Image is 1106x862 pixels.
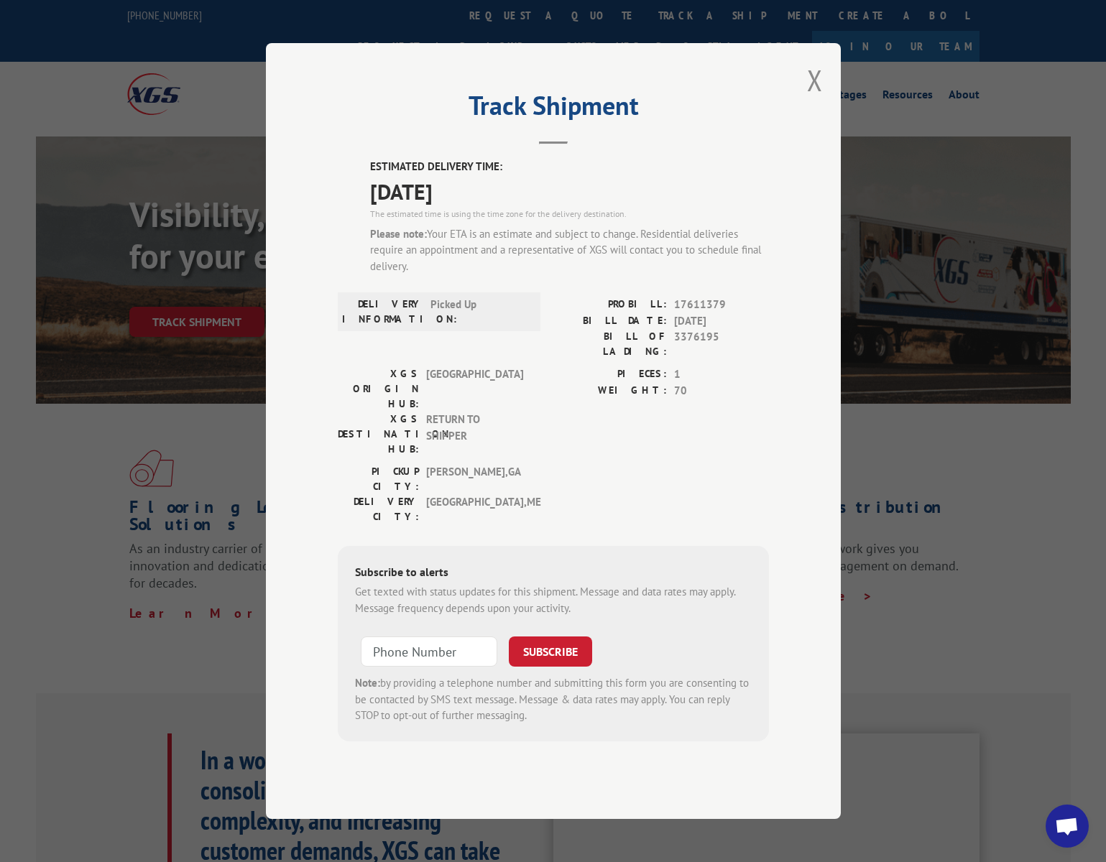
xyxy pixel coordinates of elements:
span: 1 [674,366,769,383]
label: DELIVERY CITY: [338,494,419,524]
label: PICKUP CITY: [338,464,419,494]
div: Open chat [1046,805,1089,848]
button: SUBSCRIBE [509,636,592,667]
label: XGS DESTINATION HUB: [338,412,419,457]
label: ESTIMATED DELIVERY TIME: [370,159,769,175]
span: RETURN TO SHIPPER [426,412,523,457]
span: [DATE] [370,175,769,208]
div: The estimated time is using the time zone for the delivery destination. [370,208,769,221]
label: PIECES: [553,366,667,383]
span: [GEOGRAPHIC_DATA] , ME [426,494,523,524]
span: 17611379 [674,297,769,313]
label: PROBILL: [553,297,667,313]
strong: Please note: [370,227,427,241]
input: Phone Number [361,636,497,667]
span: Picked Up [430,297,527,327]
div: Your ETA is an estimate and subject to change. Residential deliveries require an appointment and ... [370,226,769,275]
label: BILL DATE: [553,313,667,330]
strong: Note: [355,676,380,690]
label: XGS ORIGIN HUB: [338,366,419,412]
div: Subscribe to alerts [355,563,752,584]
div: by providing a telephone number and submitting this form you are consenting to be contacted by SM... [355,675,752,724]
span: 3376195 [674,329,769,359]
div: Get texted with status updates for this shipment. Message and data rates may apply. Message frequ... [355,584,752,616]
label: WEIGHT: [553,383,667,399]
h2: Track Shipment [338,96,769,123]
span: [PERSON_NAME] , GA [426,464,523,494]
button: Close modal [807,61,823,99]
label: DELIVERY INFORMATION: [342,297,423,327]
span: [DATE] [674,313,769,330]
label: BILL OF LADING: [553,329,667,359]
span: 70 [674,383,769,399]
span: [GEOGRAPHIC_DATA] [426,366,523,412]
